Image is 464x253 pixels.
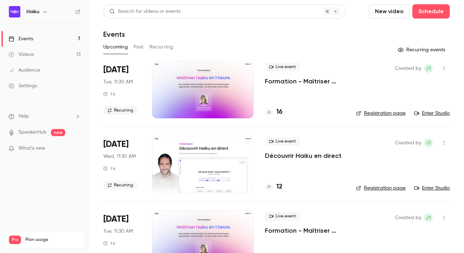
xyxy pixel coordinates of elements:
[25,237,80,243] span: Plan usage
[9,113,80,120] li: help-dropdown-opener
[426,64,431,73] span: jT
[9,6,20,17] img: Haiku
[265,63,300,71] span: Live event
[424,213,433,222] span: jean Touzet
[414,185,450,192] a: Enter Studio
[103,139,129,150] span: [DATE]
[19,145,45,152] span: What's new
[9,51,34,58] div: Videos
[414,110,450,117] a: Enter Studio
[103,153,136,160] span: Wed, 11:30 AM
[424,139,433,147] span: jean Touzet
[276,182,282,192] h4: 12
[19,129,47,136] a: SpeakerHub
[103,181,137,190] span: Recurring
[265,182,282,192] a: 12
[9,82,37,89] div: Settings
[103,91,115,97] div: 1 h
[265,212,300,221] span: Live event
[265,107,282,117] a: 16
[109,8,181,15] div: Search for videos or events
[26,8,39,15] h6: Haiku
[103,213,129,225] span: [DATE]
[150,41,173,53] button: Recurring
[265,77,345,86] a: Formation - Maîtriser Haiku en 1 heure
[426,213,431,222] span: jT
[103,241,115,246] div: 1 h
[103,78,133,86] span: Tue, 11:30 AM
[424,64,433,73] span: jean Touzet
[395,213,421,222] span: Created by
[103,30,125,38] h1: Events
[103,166,115,171] div: 1 h
[51,129,65,136] span: new
[9,67,40,74] div: Audience
[395,64,421,73] span: Created by
[265,137,300,146] span: Live event
[265,151,342,160] a: Découvrir Haiku en direct
[426,139,431,147] span: jT
[72,145,80,152] iframe: Noticeable Trigger
[356,110,406,117] a: Registration page
[356,185,406,192] a: Registration page
[103,228,133,235] span: Tue, 11:30 AM
[265,226,345,235] a: Formation - Maîtriser Haiku en 1 heure
[103,41,128,53] button: Upcoming
[134,41,144,53] button: Past
[412,4,450,19] button: Schedule
[103,64,129,76] span: [DATE]
[9,35,33,42] div: Events
[103,106,137,115] span: Recurring
[276,107,282,117] h4: 16
[9,236,21,244] span: Pro
[395,44,450,56] button: Recurring events
[103,61,141,118] div: Oct 7 Tue, 11:30 AM (Europe/Paris)
[19,113,29,120] span: Help
[395,139,421,147] span: Created by
[369,4,410,19] button: New video
[103,136,141,193] div: Oct 8 Wed, 11:30 AM (Europe/Paris)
